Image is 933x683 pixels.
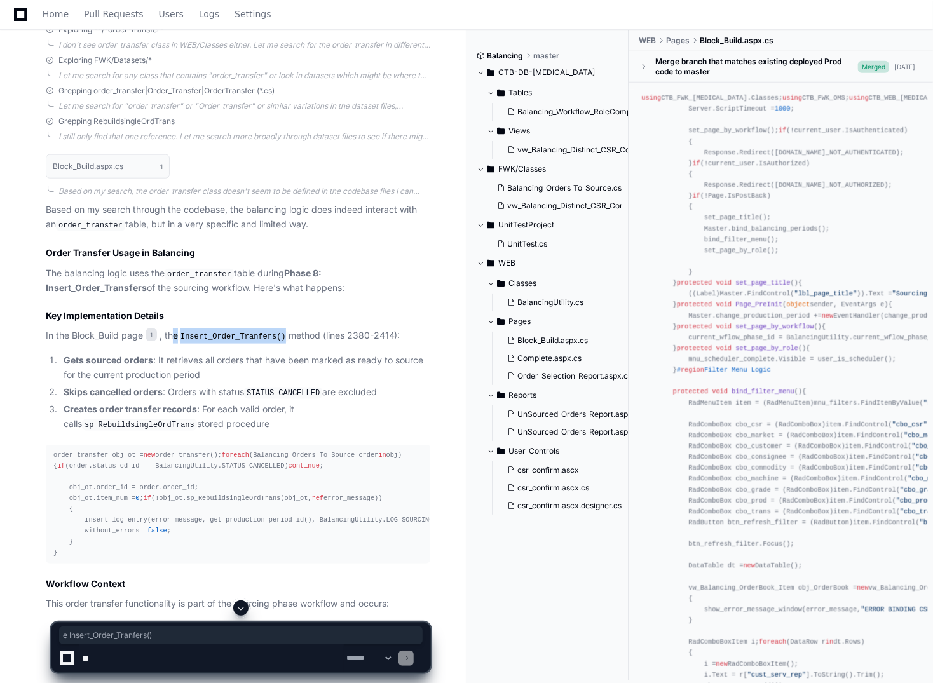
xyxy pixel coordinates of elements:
button: Balancing_Orders_To_Source.cs [492,179,622,197]
code: order_transfer [56,220,125,231]
span: new [144,451,155,459]
span: Block_Build.aspx.cs [517,335,588,346]
button: Classes [487,273,629,294]
span: if [144,494,151,502]
span: new [744,562,755,569]
span: in [378,451,386,459]
span: void [716,323,732,330]
p: Based on my search through the codebase, the balancing logic does indeed interact with an table, ... [46,203,430,232]
button: UnitTest.cs [492,235,611,253]
span: ( ) [677,301,889,308]
span: csr_confirm.ascx [517,465,579,475]
svg: Directory [497,443,505,459]
div: I still only find that one reference. Let me search more broadly through dataset files to see if ... [58,132,430,142]
span: foreach [222,451,249,459]
span: () [677,279,798,287]
span: ref [312,494,323,502]
span: Tables [508,88,532,98]
span: Balancing [487,51,523,61]
div: [DATE] [894,62,915,72]
span: false [147,527,167,534]
span: protected [677,323,712,330]
span: Grepping order_transfer|Order_Transfer|OrderTransfer (*.cs) [58,86,275,96]
span: set_page_title [735,279,790,287]
button: vw_Balancing_Distinct_CSR_Complete.sql [502,141,632,159]
span: UnitTest.cs [507,239,547,249]
button: Complete.aspx.cs [502,349,632,367]
span: e Insert_Order_Tranfers() [63,630,419,640]
span: csr_confirm.ascx.designer.cs [517,501,622,511]
span: continue [289,462,320,470]
svg: Directory [497,85,505,100]
span: WEB [498,258,515,268]
span: Page_PreInit [735,301,782,308]
span: Balancing_Orders_To_Source.cs [507,183,622,193]
span: Settings [235,10,271,18]
strong: Creates order transfer records [64,403,197,414]
span: sender, EventArgs e [786,301,884,308]
svg: Directory [497,276,505,291]
div: Let me search for any class that contains "order_transfer" or look in datasets which might be whe... [58,71,430,81]
div: order_transfer obj_ot = order_transfer(); (Balancing_Orders_To_Source order obj) { (order.status_... [53,450,423,558]
span: new [822,312,833,320]
span: void [716,279,732,287]
span: WEB [639,36,656,46]
code: sp_RebuildsingleOrdTrans [82,419,197,431]
p: This order transfer functionality is part of the sourcing phase workflow and occurs: [46,597,430,611]
button: UnSourced_Orders_Report.aspx.cs [502,423,632,441]
li: : It retrieves all orders that have been marked as ready to source for the current production period [60,353,430,382]
button: Tables [487,83,629,103]
span: object [786,301,810,308]
div: Based on my search, the order_transfer class doesn't seem to be defined in the codebase files I c... [58,186,430,196]
span: Pages [666,36,690,46]
span: Users [159,10,184,18]
div: I don't see order_transfer class in WEB/Classes either. Let me search for the order_transfer in d... [58,40,430,50]
span: Complete.aspx.cs [517,353,582,363]
span: Merged [858,61,889,73]
span: 1 [146,328,157,341]
span: void [716,344,732,352]
h1: Block_Build.aspx.cs [53,163,123,170]
span: () [677,323,822,330]
span: void [716,301,732,308]
button: Block_Build.aspx.cs [502,332,632,349]
h3: Workflow Context [46,578,430,590]
button: Balancing_Workflow_RoleComplete.sql [502,103,632,121]
svg: Directory [487,217,494,233]
button: FWK/Classes [477,159,619,179]
li: : For each valid order, it calls stored procedure [60,402,430,431]
div: Let me search for "order_transfer" or "Order_transfer" or similar variations in the dataset files... [58,101,430,111]
span: Classes [508,278,536,288]
span: protected [677,279,712,287]
h2: Order Transfer Usage in Balancing [46,247,430,259]
span: BalancingUtility.cs [517,297,583,308]
span: using [849,94,869,102]
div: Merge branch that matches existing deployed Prod code to master [655,57,858,77]
span: using [641,94,661,102]
svg: Directory [497,388,505,403]
span: Block_Build.aspx.cs [700,36,773,46]
svg: Directory [487,161,494,177]
span: Grepping RebuildsingleOrdTrans [58,116,175,126]
button: UnSourced_Orders_Report.aspx [502,405,632,423]
span: protected [677,344,712,352]
span: vw_Balancing_Distinct_CSR_Complete.cs [507,201,655,211]
button: WEB [477,253,619,273]
span: Pages [508,316,531,327]
span: csr_confirm.ascx.cs [517,483,589,493]
span: new [857,584,868,592]
code: STATUS_CANCELLED [244,388,322,399]
svg: Directory [487,255,494,271]
button: Pages [487,311,629,332]
span: if [779,126,786,134]
h3: Key Implementation Details [46,309,430,322]
span: vw_Balancing_Distinct_CSR_Complete.sql [517,145,667,155]
span: set_page_by_workflow [735,323,814,330]
code: Insert_Order_Tranfers() [178,331,289,342]
svg: Directory [487,65,494,80]
span: Views [508,126,530,136]
span: 1 [160,161,163,172]
span: bind_filter_menu [732,388,794,395]
span: CTB-DB-[MEDICAL_DATA] [498,67,595,78]
span: region [681,366,704,374]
